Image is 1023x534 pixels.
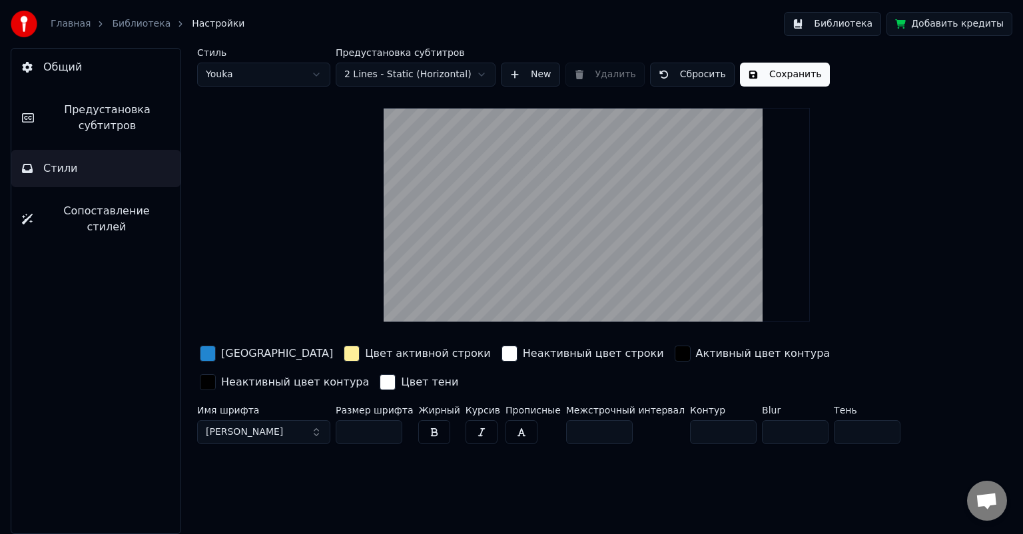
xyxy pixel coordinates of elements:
div: Активный цвет контура [696,346,831,362]
label: Межстрочный интервал [566,405,685,415]
label: Имя шрифта [197,405,330,415]
span: Предустановка субтитров [45,102,170,134]
div: Цвет тени [401,374,458,390]
button: Стили [11,150,180,187]
button: [GEOGRAPHIC_DATA] [197,343,336,364]
button: Неактивный цвет строки [499,343,667,364]
span: Настройки [192,17,244,31]
label: Стиль [197,48,330,57]
button: New [501,63,560,87]
button: Добавить кредиты [886,12,1012,36]
label: Предустановка субтитров [336,48,496,57]
div: Неактивный цвет строки [523,346,664,362]
a: Главная [51,17,91,31]
button: Активный цвет контура [672,343,833,364]
label: Курсив [466,405,500,415]
button: Сбросить [650,63,735,87]
img: youka [11,11,37,37]
label: Тень [834,405,900,415]
a: Библиотека [112,17,170,31]
button: Предустановка субтитров [11,91,180,144]
a: Открытый чат [967,481,1007,521]
span: Общий [43,59,82,75]
button: Неактивный цвет контура [197,372,372,393]
span: Сопоставление стилей [43,203,170,235]
label: Контур [690,405,757,415]
button: Цвет активной строки [341,343,494,364]
button: Сохранить [740,63,830,87]
button: Сопоставление стилей [11,192,180,246]
nav: breadcrumb [51,17,244,31]
div: Неактивный цвет контура [221,374,369,390]
button: Общий [11,49,180,86]
label: Прописные [506,405,561,415]
label: Blur [762,405,829,415]
label: Размер шрифта [336,405,413,415]
button: Цвет тени [377,372,461,393]
span: [PERSON_NAME] [206,425,283,439]
div: Цвет активной строки [365,346,491,362]
label: Жирный [418,405,460,415]
div: [GEOGRAPHIC_DATA] [221,346,333,362]
button: Библиотека [784,12,881,36]
span: Стили [43,160,78,176]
